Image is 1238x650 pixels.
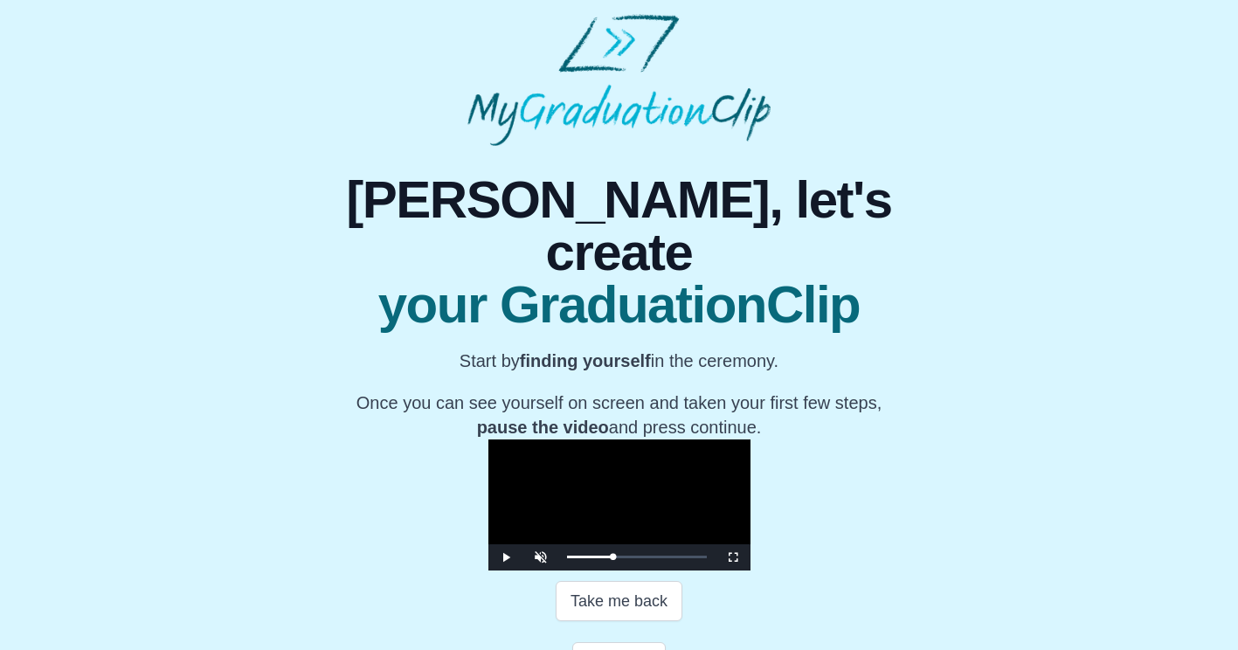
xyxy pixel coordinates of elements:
[523,544,558,570] button: Unmute
[309,174,929,279] span: [PERSON_NAME], let's create
[520,351,651,370] b: finding yourself
[488,544,523,570] button: Play
[309,391,929,439] p: Once you can see yourself on screen and taken your first few steps, and press continue.
[309,349,929,373] p: Start by in the ceremony.
[309,279,929,331] span: your GraduationClip
[477,418,609,437] b: pause the video
[567,556,707,558] div: Progress Bar
[488,439,750,570] div: Video Player
[716,544,750,570] button: Fullscreen
[467,14,770,146] img: MyGraduationClip
[556,581,682,621] button: Take me back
